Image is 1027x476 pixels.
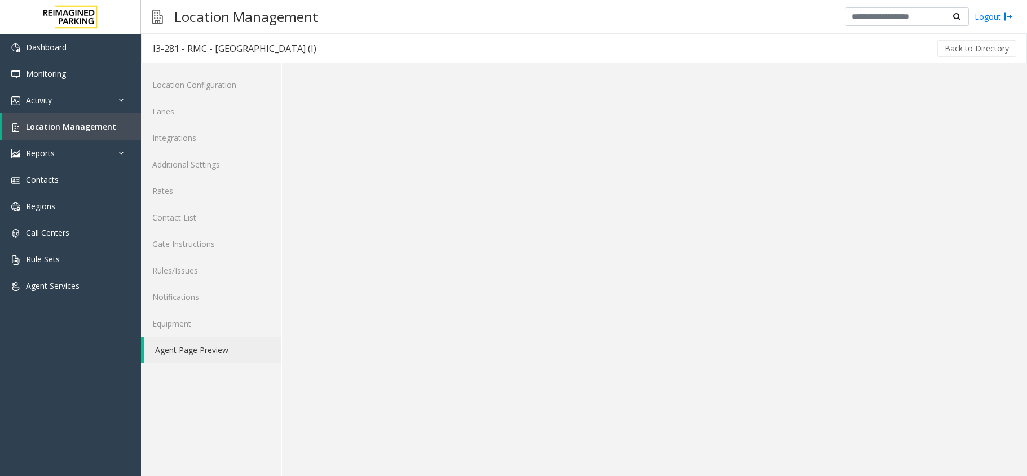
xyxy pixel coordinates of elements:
a: Rates [141,178,281,204]
a: Agent Page Preview [144,337,281,363]
span: Agent Services [26,280,80,291]
img: 'icon' [11,96,20,105]
img: 'icon' [11,70,20,79]
a: Equipment [141,310,281,337]
span: Rule Sets [26,254,60,265]
img: 'icon' [11,123,20,132]
img: 'icon' [11,149,20,158]
a: Logout [975,11,1013,23]
span: Monitoring [26,68,66,79]
img: logout [1004,11,1013,23]
button: Back to Directory [937,40,1016,57]
img: pageIcon [152,3,163,30]
img: 'icon' [11,176,20,185]
span: Location Management [26,121,116,132]
span: Contacts [26,174,59,185]
a: Rules/Issues [141,257,281,284]
img: 'icon' [11,282,20,291]
a: Contact List [141,204,281,231]
h3: Location Management [169,3,324,30]
span: Activity [26,95,52,105]
img: 'icon' [11,43,20,52]
img: 'icon' [11,229,20,238]
span: Reports [26,148,55,158]
span: Dashboard [26,42,67,52]
img: 'icon' [11,255,20,265]
img: 'icon' [11,202,20,211]
a: Gate Instructions [141,231,281,257]
a: Notifications [141,284,281,310]
a: Lanes [141,98,281,125]
span: Call Centers [26,227,69,238]
span: Regions [26,201,55,211]
a: Additional Settings [141,151,281,178]
div: I3-281 - RMC - [GEOGRAPHIC_DATA] (I) [153,41,316,56]
a: Location Management [2,113,141,140]
a: Integrations [141,125,281,151]
a: Location Configuration [141,72,281,98]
